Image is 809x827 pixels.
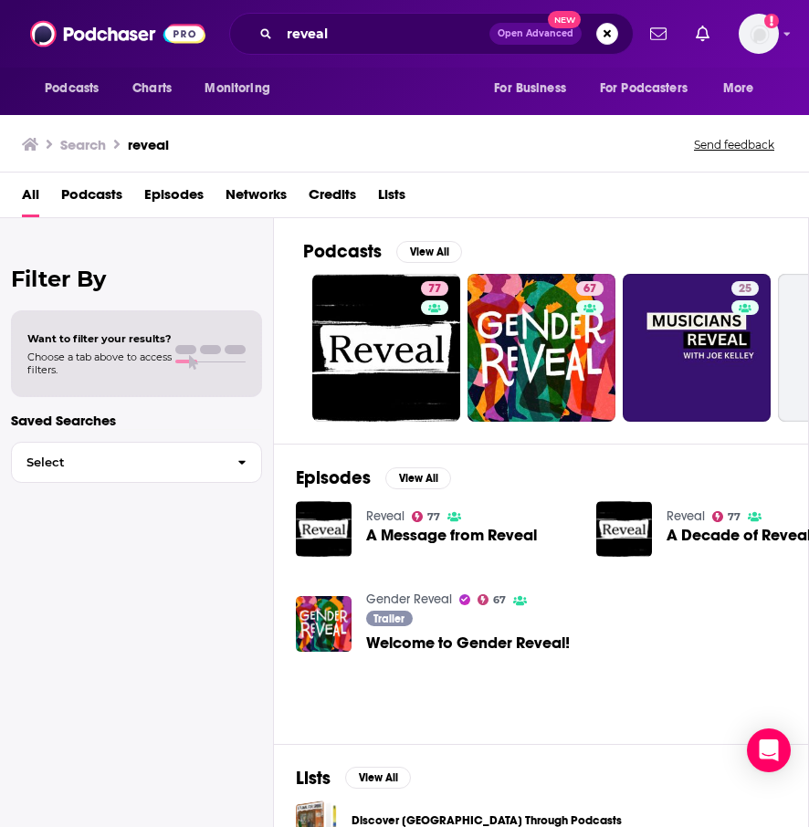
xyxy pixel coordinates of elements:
[723,76,754,101] span: More
[27,351,172,376] span: Choose a tab above to access filters.
[296,501,352,557] img: A Message from Reveal
[481,71,589,106] button: open menu
[132,76,172,101] span: Charts
[588,71,714,106] button: open menu
[412,511,441,522] a: 77
[667,508,705,524] a: Reveal
[128,136,169,153] h3: reveal
[494,76,566,101] span: For Business
[296,767,331,790] h2: Lists
[747,728,791,772] div: Open Intercom Messenger
[623,274,771,422] a: 25
[548,11,581,28] span: New
[121,71,183,106] a: Charts
[22,180,39,217] a: All
[688,137,780,152] button: Send feedback
[739,280,751,298] span: 25
[583,280,596,298] span: 67
[493,596,506,604] span: 67
[712,511,741,522] a: 77
[739,14,779,54] span: Logged in as KharyBrown
[296,466,451,489] a: EpisodesView All
[731,281,759,296] a: 25
[27,332,172,345] span: Want to filter your results?
[385,467,451,489] button: View All
[427,513,440,521] span: 77
[226,180,287,217] a: Networks
[312,274,460,422] a: 77
[576,281,604,296] a: 67
[739,14,779,54] button: Show profile menu
[366,591,452,607] a: Gender Reveal
[309,180,356,217] a: Credits
[378,180,405,217] a: Lists
[600,76,688,101] span: For Podcasters
[11,442,262,483] button: Select
[498,29,573,38] span: Open Advanced
[61,180,122,217] a: Podcasts
[428,280,441,298] span: 77
[11,266,262,292] h2: Filter By
[205,76,269,101] span: Monitoring
[728,513,741,521] span: 77
[144,180,204,217] a: Episodes
[366,508,404,524] a: Reveal
[345,767,411,789] button: View All
[45,76,99,101] span: Podcasts
[366,635,570,651] a: Welcome to Gender Reveal!
[478,594,507,605] a: 67
[643,18,674,49] a: Show notifications dropdown
[32,71,122,106] button: open menu
[279,19,489,48] input: Search podcasts, credits, & more...
[30,16,205,51] img: Podchaser - Follow, Share and Rate Podcasts
[60,136,106,153] h3: Search
[366,528,537,543] a: A Message from Reveal
[296,466,371,489] h2: Episodes
[303,240,462,263] a: PodcastsView All
[764,14,779,28] svg: Add a profile image
[688,18,717,49] a: Show notifications dropdown
[12,456,223,468] span: Select
[296,767,411,790] a: ListsView All
[229,13,634,55] div: Search podcasts, credits, & more...
[192,71,293,106] button: open menu
[303,240,382,263] h2: Podcasts
[421,281,448,296] a: 77
[739,14,779,54] img: User Profile
[710,71,777,106] button: open menu
[489,23,582,45] button: Open AdvancedNew
[373,613,404,624] span: Trailer
[11,412,262,429] p: Saved Searches
[468,274,615,422] a: 67
[296,596,352,652] img: Welcome to Gender Reveal!
[596,501,652,557] img: A Decade of Reveal
[396,241,462,263] button: View All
